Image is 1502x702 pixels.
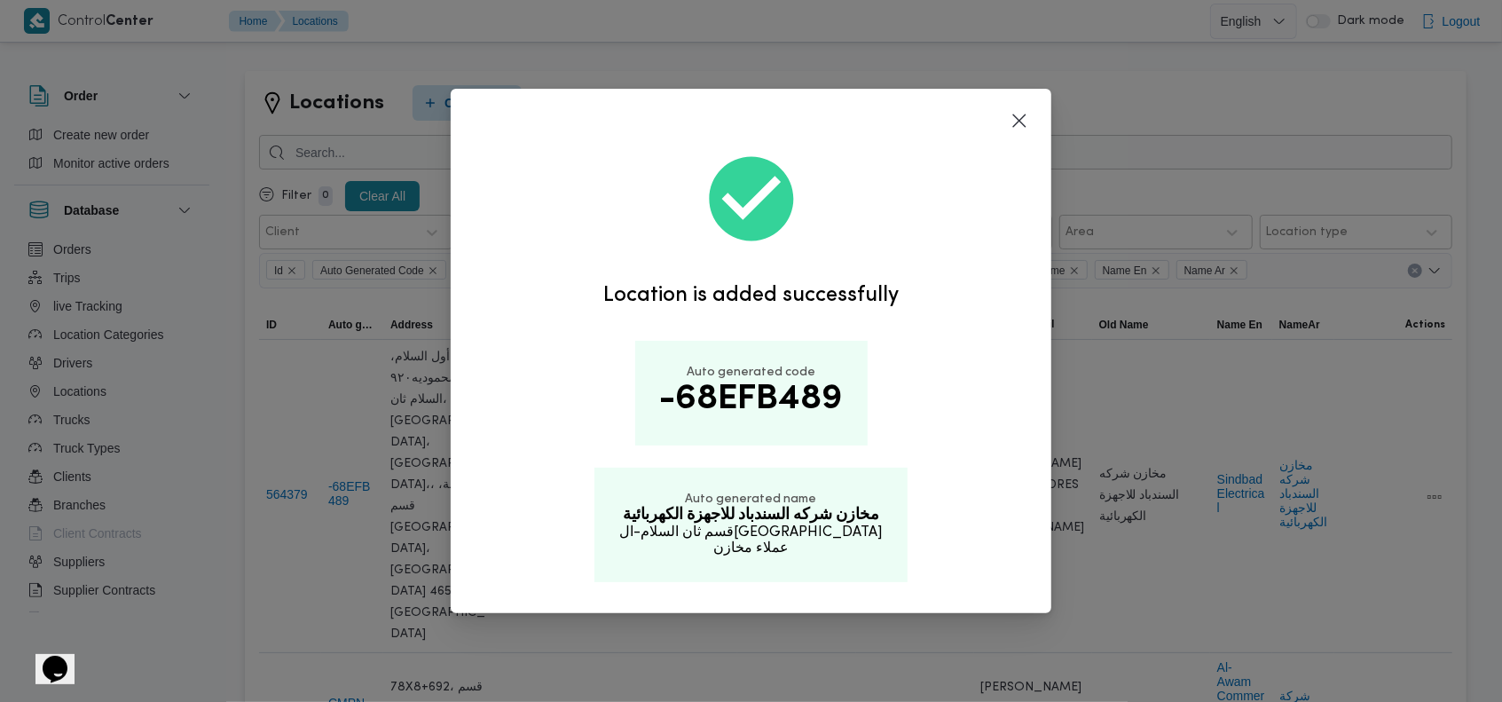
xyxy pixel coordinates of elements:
[687,366,815,380] p: Auto generated code
[660,380,843,421] h2: -68EFB489
[1009,110,1030,131] button: Closes this modal window
[686,493,817,507] p: Auto generated name
[713,540,789,556] h4: عملاء مخازن
[623,507,879,525] h3: مخازن شركه السندباد للاجهزة الكهربائية
[18,631,75,684] iframe: chat widget
[619,525,883,540] h4: قسم ثان السلام - ال[GEOGRAPHIC_DATA]
[603,284,899,308] h4: Location is added successfully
